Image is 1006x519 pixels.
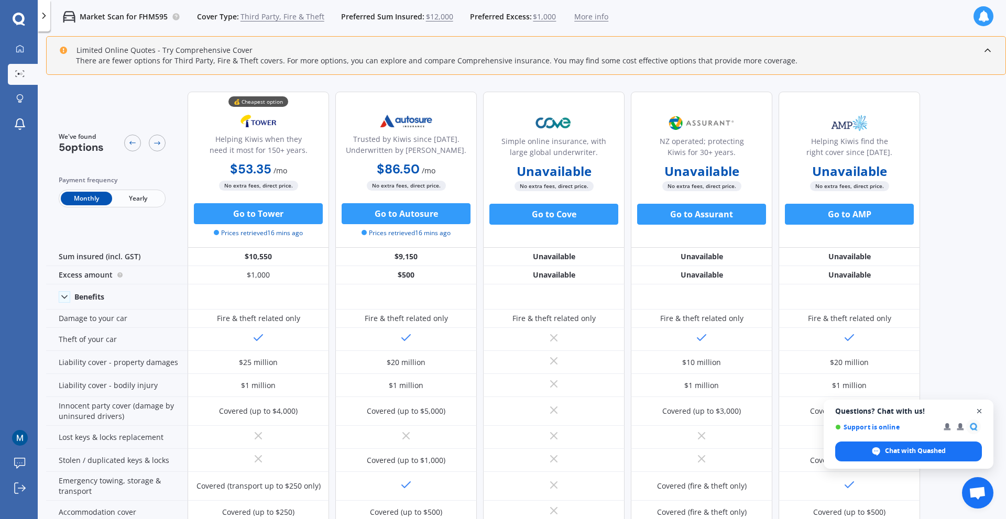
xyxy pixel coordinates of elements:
[241,380,276,391] div: $1 million
[682,357,721,368] div: $10 million
[362,228,451,238] span: Prices retrieved 16 mins ago
[46,248,188,266] div: Sum insured (incl. GST)
[222,507,294,517] div: Covered (up to $250)
[962,477,993,509] a: Open chat
[813,507,885,517] div: Covered (up to $500)
[46,472,188,501] div: Emergency towing, storage & transport
[365,313,448,324] div: Fire & theft related only
[80,12,168,22] p: Market Scan for FHM595
[512,313,596,324] div: Fire & theft related only
[470,12,532,22] span: Preferred Excess:
[214,228,303,238] span: Prices retrieved 16 mins ago
[46,449,188,472] div: Stolen / duplicated keys & locks
[660,313,743,324] div: Fire & theft related only
[46,351,188,374] div: Liability cover - property damages
[426,12,453,22] span: $12,000
[46,426,188,449] div: Lost keys & locks replacement
[808,313,891,324] div: Fire & theft related only
[631,266,772,284] div: Unavailable
[335,248,477,266] div: $9,150
[188,248,329,266] div: $10,550
[377,161,420,177] b: $86.50
[640,136,763,162] div: NZ operated; protecting Kiwis for 30+ years.
[667,110,736,136] img: Assurant.png
[483,248,625,266] div: Unavailable
[815,110,884,136] img: AMP.webp
[517,166,592,176] b: Unavailable
[59,56,993,66] div: There are fewer options for Third Party, Fire & Theft covers. For more options, you can explore a...
[12,430,28,446] img: ACg8ocImqv7QemYoJGW242-28sw0xTGIoHqc7DIuvO_CCQJWwPg0og=s96-c
[492,136,616,162] div: Simple online insurance, with large global underwriter.
[779,248,920,266] div: Unavailable
[274,165,287,175] span: / mo
[389,380,423,391] div: $1 million
[387,357,425,368] div: $20 million
[197,12,239,22] span: Cover Type:
[344,134,468,160] div: Trusted by Kiwis since [DATE]. Underwritten by [PERSON_NAME].
[515,181,594,191] span: No extra fees, direct price.
[59,45,253,56] div: Limited Online Quotes - Try Comprehensive Cover
[489,204,618,225] button: Go to Cove
[46,310,188,328] div: Damage to your car
[219,181,298,191] span: No extra fees, direct price.
[637,204,766,225] button: Go to Assurant
[74,292,104,302] div: Benefits
[59,140,104,154] span: 5 options
[219,406,298,416] div: Covered (up to $4,000)
[788,136,911,162] div: Helping Kiwis find the right cover since [DATE].
[835,407,982,415] span: Questions? Chat with us!
[810,181,889,191] span: No extra fees, direct price.
[228,96,288,107] div: 💰 Cheapest option
[631,248,772,266] div: Unavailable
[46,328,188,351] div: Theft of your car
[367,455,445,466] div: Covered (up to $1,000)
[684,380,719,391] div: $1 million
[59,175,166,185] div: Payment frequency
[196,134,320,160] div: Helping Kiwis when they need it most for 150+ years.
[657,481,747,491] div: Covered (fire & theft only)
[371,108,441,134] img: Autosure.webp
[367,406,445,416] div: Covered (up to $5,000)
[785,204,914,225] button: Go to AMP
[63,10,75,23] img: car.f15378c7a67c060ca3f3.svg
[662,406,741,416] div: Covered (up to $3,000)
[657,507,747,517] div: Covered (fire & theft only)
[367,181,446,191] span: No extra fees, direct price.
[835,441,982,461] span: Chat with Quashed
[46,374,188,397] div: Liability cover - bodily injury
[830,357,869,368] div: $20 million
[46,266,188,284] div: Excess amount
[483,266,625,284] div: Unavailable
[112,192,163,205] span: Yearly
[240,12,324,22] span: Third Party, Fire & Theft
[812,166,887,176] b: Unavailable
[196,481,321,491] div: Covered (transport up to $250 only)
[533,12,556,22] span: $1,000
[188,266,329,284] div: $1,000
[341,12,424,22] span: Preferred Sum Insured:
[194,203,323,224] button: Go to Tower
[885,446,946,456] span: Chat with Quashed
[664,166,739,176] b: Unavailable
[519,110,588,136] img: Cove.webp
[779,266,920,284] div: Unavailable
[335,266,477,284] div: $500
[224,108,293,134] img: Tower.webp
[422,165,435,175] span: / mo
[46,397,188,426] div: Innocent party cover (damage by uninsured drivers)
[61,192,112,205] span: Monthly
[217,313,300,324] div: Fire & theft related only
[342,203,471,224] button: Go to Autosure
[662,181,741,191] span: No extra fees, direct price.
[810,455,889,466] div: Covered (up to $1,000)
[239,357,278,368] div: $25 million
[59,132,104,141] span: We've found
[370,507,442,517] div: Covered (up to $500)
[574,12,608,22] span: More info
[810,406,889,416] div: Covered (up to $5,000)
[835,423,936,431] span: Support is online
[832,380,867,391] div: $1 million
[230,161,271,177] b: $53.35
